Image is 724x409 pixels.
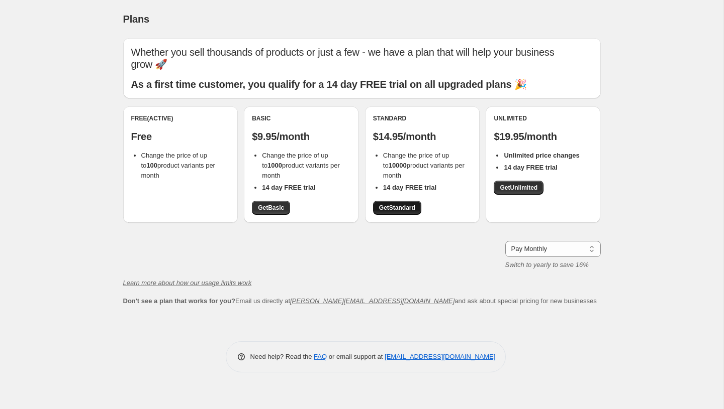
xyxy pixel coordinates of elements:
b: 1000 [267,162,282,169]
p: Free [131,130,230,143]
p: $9.95/month [252,130,350,143]
span: Get Basic [258,204,284,212]
b: As a first time customer, you qualify for a 14 day FREE trial on all upgraded plans 🎉 [131,79,527,90]
span: Plans [123,14,149,25]
b: 14 day FREE trial [504,164,557,171]
p: Whether you sell thousands of products or just a few - we have a plan that will help your busines... [131,46,593,70]
div: Standard [373,114,472,122]
span: Change the price of up to product variants per month [141,152,215,179]
span: Email us directly at and ask about special pricing for new businesses [123,297,597,305]
span: Change the price of up to product variants per month [262,152,340,179]
i: Switch to yearly to save 16% [505,261,589,268]
a: Learn more about how our usage limits work [123,279,252,287]
span: Get Unlimited [500,184,537,192]
span: Change the price of up to product variants per month [383,152,465,179]
p: $19.95/month [494,130,592,143]
a: GetUnlimited [494,181,544,195]
span: Need help? Read the [250,353,314,360]
a: [EMAIL_ADDRESS][DOMAIN_NAME] [385,353,495,360]
b: 100 [146,162,157,169]
b: 14 day FREE trial [383,184,436,191]
a: [PERSON_NAME][EMAIL_ADDRESS][DOMAIN_NAME] [290,297,455,305]
a: FAQ [314,353,327,360]
a: GetBasic [252,201,290,215]
div: Unlimited [494,114,592,122]
a: GetStandard [373,201,421,215]
div: Basic [252,114,350,122]
b: Unlimited price changes [504,152,579,159]
span: Get Standard [379,204,415,212]
b: 10000 [389,162,407,169]
p: $14.95/month [373,130,472,143]
span: or email support at [327,353,385,360]
b: 14 day FREE trial [262,184,315,191]
b: Don't see a plan that works for you? [123,297,235,305]
div: Free (Active) [131,114,230,122]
